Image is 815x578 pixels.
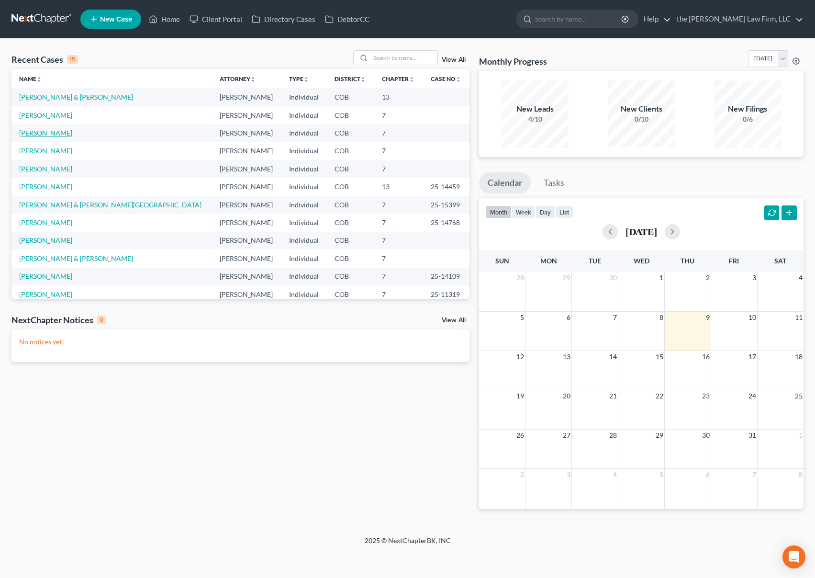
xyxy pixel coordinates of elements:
[540,257,557,265] span: Mon
[681,257,694,265] span: Thu
[486,205,512,218] button: month
[212,124,281,142] td: [PERSON_NAME]
[374,178,423,195] td: 13
[11,314,106,326] div: NextChapter Notices
[495,257,509,265] span: Sun
[374,196,423,214] td: 7
[281,232,327,249] td: Individual
[19,201,201,209] a: [PERSON_NAME] & [PERSON_NAME][GEOGRAPHIC_DATA]
[212,268,281,285] td: [PERSON_NAME]
[19,272,72,280] a: [PERSON_NAME]
[289,75,309,82] a: Typeunfold_more
[701,390,711,402] span: 23
[19,147,72,155] a: [PERSON_NAME]
[705,272,711,283] span: 2
[19,218,72,227] a: [PERSON_NAME]
[705,469,711,480] span: 6
[798,272,804,283] span: 4
[659,469,664,480] span: 5
[423,268,469,285] td: 25-14109
[36,77,42,82] i: unfold_more
[515,390,525,402] span: 19
[327,88,374,106] td: COB
[19,75,42,82] a: Nameunfold_more
[327,124,374,142] td: COB
[659,272,664,283] span: 1
[705,312,711,323] span: 9
[281,249,327,267] td: Individual
[281,160,327,178] td: Individual
[11,54,78,65] div: Recent Cases
[479,172,531,193] a: Calendar
[19,111,72,119] a: [PERSON_NAME]
[479,56,547,67] h3: Monthly Progress
[798,430,804,441] span: 1
[327,249,374,267] td: COB
[281,285,327,303] td: Individual
[701,351,711,363] span: 16
[247,11,320,28] a: Directory Cases
[212,88,281,106] td: [PERSON_NAME]
[625,227,657,237] h2: [DATE]
[714,103,781,114] div: New Filings
[751,272,757,283] span: 3
[374,249,423,267] td: 7
[502,103,569,114] div: New Leads
[281,88,327,106] td: Individual
[327,142,374,160] td: COB
[431,75,461,82] a: Case Nounfold_more
[751,469,757,480] span: 7
[562,430,571,441] span: 27
[774,257,786,265] span: Sat
[19,337,462,347] p: No notices yet!
[794,390,804,402] span: 25
[502,114,569,124] div: 4/10
[374,285,423,303] td: 7
[748,312,757,323] span: 10
[608,272,618,283] span: 30
[212,142,281,160] td: [PERSON_NAME]
[281,106,327,124] td: Individual
[608,390,618,402] span: 21
[555,205,573,218] button: list
[19,254,133,262] a: [PERSON_NAME] & [PERSON_NAME]
[536,205,555,218] button: day
[519,469,525,480] span: 2
[374,124,423,142] td: 7
[281,268,327,285] td: Individual
[374,160,423,178] td: 7
[515,430,525,441] span: 26
[19,129,72,137] a: [PERSON_NAME]
[612,469,618,480] span: 4
[327,268,374,285] td: COB
[659,312,664,323] span: 8
[535,10,623,28] input: Search by name...
[212,196,281,214] td: [PERSON_NAME]
[281,142,327,160] td: Individual
[456,77,461,82] i: unfold_more
[212,178,281,195] td: [PERSON_NAME]
[212,160,281,178] td: [PERSON_NAME]
[608,103,675,114] div: New Clients
[19,236,72,244] a: [PERSON_NAME]
[19,93,133,101] a: [PERSON_NAME] & [PERSON_NAME]
[250,77,256,82] i: unfold_more
[19,290,72,298] a: [PERSON_NAME]
[281,214,327,231] td: Individual
[589,257,601,265] span: Tue
[794,351,804,363] span: 18
[782,545,805,568] div: Open Intercom Messenger
[714,114,781,124] div: 0/6
[798,469,804,480] span: 8
[748,390,757,402] span: 24
[212,106,281,124] td: [PERSON_NAME]
[327,196,374,214] td: COB
[639,11,671,28] a: Help
[608,114,675,124] div: 0/10
[212,249,281,267] td: [PERSON_NAME]
[374,214,423,231] td: 7
[360,77,366,82] i: unfold_more
[100,16,132,23] span: New Case
[97,316,106,324] div: 0
[135,536,681,553] div: 2025 © NextChapterBK, INC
